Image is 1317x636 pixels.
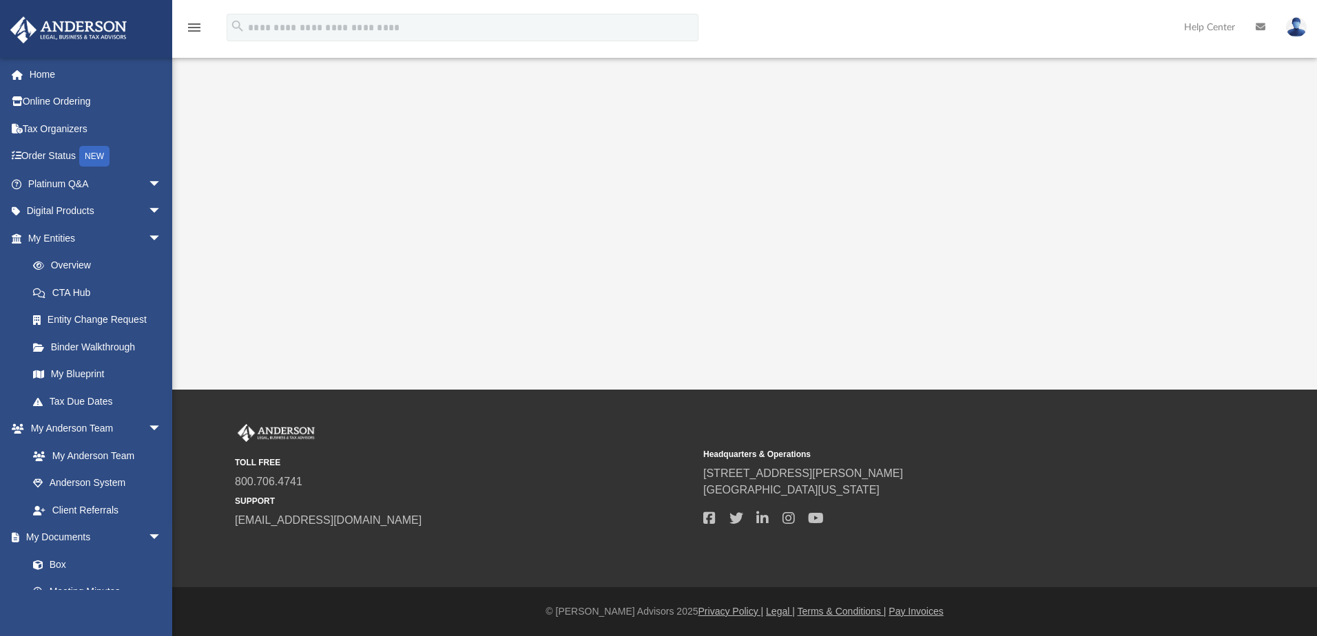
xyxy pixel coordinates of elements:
a: Home [10,61,183,88]
img: Anderson Advisors Platinum Portal [235,424,318,442]
div: NEW [79,146,110,167]
a: Box [19,551,169,578]
a: [EMAIL_ADDRESS][DOMAIN_NAME] [235,514,422,526]
a: My Anderson Teamarrow_drop_down [10,415,176,443]
a: Terms & Conditions | [798,606,886,617]
a: Meeting Minutes [19,578,176,606]
a: menu [186,26,203,36]
a: My Documentsarrow_drop_down [10,524,176,551]
small: Headquarters & Operations [703,448,1162,460]
span: arrow_drop_down [148,415,176,443]
img: User Pic [1286,17,1307,37]
img: Anderson Advisors Platinum Portal [6,17,131,43]
a: Tax Organizers [10,115,183,142]
span: arrow_drop_down [148,224,176,253]
a: Order StatusNEW [10,142,183,171]
i: search [230,19,245,34]
a: Online Ordering [10,88,183,116]
i: menu [186,19,203,36]
a: Legal | [766,606,795,617]
a: [STREET_ADDRESS][PERSON_NAME] [703,467,903,479]
span: arrow_drop_down [148,524,176,552]
a: Pay Invoices [889,606,943,617]
a: Client Referrals [19,496,176,524]
span: arrow_drop_down [148,198,176,226]
small: SUPPORT [235,495,694,507]
a: My Anderson Team [19,442,169,469]
a: Binder Walkthrough [19,333,183,361]
a: Entity Change Request [19,306,183,334]
a: [GEOGRAPHIC_DATA][US_STATE] [703,484,880,496]
a: Anderson System [19,469,176,497]
a: Tax Due Dates [19,388,183,415]
div: © [PERSON_NAME] Advisors 2025 [172,604,1317,619]
small: TOLL FREE [235,456,694,469]
a: Digital Productsarrow_drop_down [10,198,183,225]
span: arrow_drop_down [148,170,176,198]
a: My Entitiesarrow_drop_down [10,224,183,252]
a: Platinum Q&Aarrow_drop_down [10,170,183,198]
a: Privacy Policy | [698,606,764,617]
a: Overview [19,252,183,279]
a: CTA Hub [19,279,183,306]
a: 800.706.4741 [235,476,302,487]
a: My Blueprint [19,361,176,388]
